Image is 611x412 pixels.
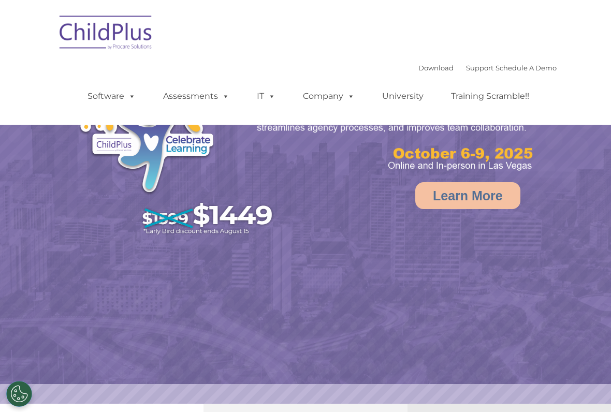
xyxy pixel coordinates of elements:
a: Learn More [415,182,520,209]
a: Support [466,64,493,72]
a: Assessments [153,86,240,107]
a: Training Scramble!! [441,86,540,107]
a: Software [77,86,146,107]
a: Company [293,86,365,107]
a: Download [418,64,454,72]
a: University [372,86,434,107]
img: ChildPlus by Procare Solutions [54,8,158,60]
font: | [418,64,557,72]
a: Schedule A Demo [496,64,557,72]
button: Cookies Settings [6,381,32,407]
a: IT [246,86,286,107]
